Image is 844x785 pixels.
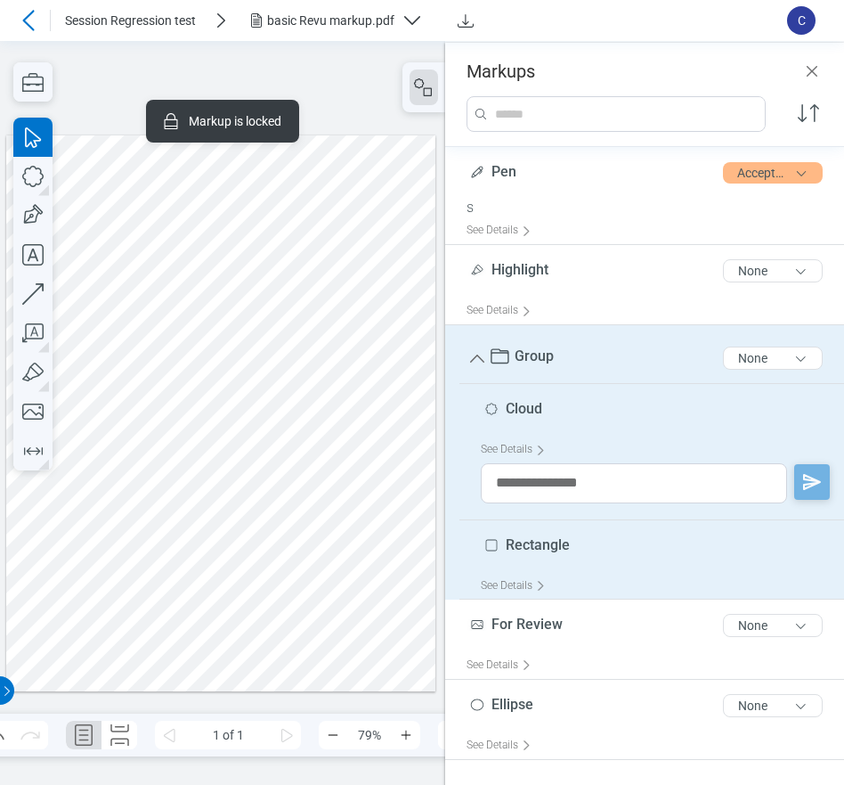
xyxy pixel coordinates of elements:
[506,536,570,553] span: Rectangle
[467,217,539,244] div: See Details
[491,163,516,180] span: Pen
[467,651,539,679] div: See Details
[65,12,196,29] span: Session Regression test
[438,721,474,749] button: View Scale
[723,259,823,282] button: None
[319,721,347,749] button: Zoom Out
[101,721,137,749] button: Continuous Page Layout
[392,721,420,749] button: Zoom In
[723,162,823,184] button: Accepted
[12,721,48,749] button: Redo
[481,572,553,600] div: See Details
[491,696,533,713] span: Ellipse
[183,721,272,749] span: 1 of 1
[723,694,823,717] button: None
[787,6,816,35] span: C
[723,614,823,637] button: None
[491,261,548,278] span: Highlight
[160,110,281,132] div: Markup is locked
[451,6,480,35] button: Download
[801,61,823,82] button: Close
[246,6,437,35] button: basic Revu markup.pdf
[347,721,392,749] span: 79%
[515,348,554,364] span: Group
[491,616,563,633] span: For Review
[467,61,535,82] h3: Markups
[467,297,539,324] div: See Details
[506,400,542,417] span: Cloud
[467,199,837,217] div: s
[66,721,101,749] button: Single Page Layout
[267,12,394,29] div: basic Revu markup.pdf
[723,347,823,370] button: None
[467,348,488,369] button: Group
[467,732,539,759] div: See Details
[481,436,553,463] div: See Details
